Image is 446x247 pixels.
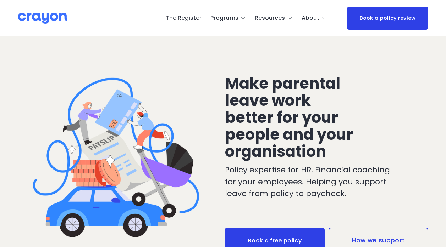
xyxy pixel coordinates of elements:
[210,13,238,23] span: Programs
[225,73,356,162] span: Make parental leave work better for your people and your organisation
[255,13,285,23] span: Resources
[302,13,327,24] a: folder dropdown
[210,13,246,24] a: folder dropdown
[255,13,293,24] a: folder dropdown
[18,12,67,24] img: Crayon
[166,13,202,24] a: The Register
[347,7,428,30] a: Book a policy review
[302,13,319,23] span: About
[225,164,393,199] p: Policy expertise for HR. Financial coaching for your employees. Helping you support leave from po...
